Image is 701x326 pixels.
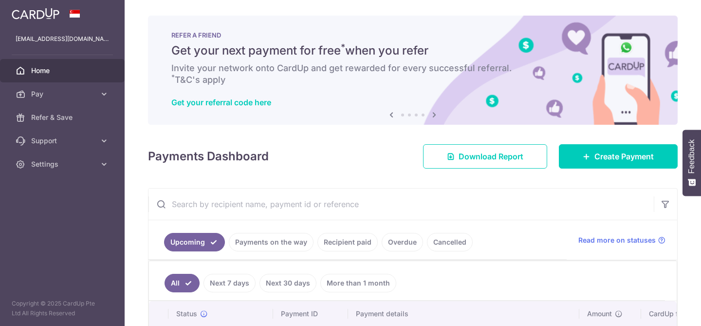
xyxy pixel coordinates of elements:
h4: Payments Dashboard [148,148,269,165]
a: Read more on statuses [578,235,665,245]
span: Feedback [687,139,696,173]
a: Payments on the way [229,233,314,251]
a: Download Report [423,144,547,169]
p: [EMAIL_ADDRESS][DOMAIN_NAME] [16,34,109,44]
a: All [165,274,200,292]
span: Pay [31,89,95,99]
span: Status [176,309,197,319]
span: Download Report [459,151,523,162]
a: Recipient paid [317,233,378,251]
iframe: Opens a widget where you can find more information [638,297,691,321]
a: Create Payment [559,144,678,169]
span: Amount [587,309,612,319]
span: Home [31,66,95,76]
span: Settings [31,159,95,169]
h6: Invite your network onto CardUp and get rewarded for every successful referral. T&C's apply [171,62,654,86]
a: Upcoming [164,233,225,251]
a: Get your referral code here [171,97,271,107]
input: Search by recipient name, payment id or reference [148,189,654,220]
img: RAF banner [148,16,678,125]
a: Cancelled [427,233,473,251]
p: REFER A FRIEND [171,31,654,39]
button: Feedback - Show survey [683,130,701,196]
a: Next 7 days [203,274,256,292]
span: Refer & Save [31,113,95,122]
span: Create Payment [594,151,654,162]
a: Overdue [382,233,423,251]
span: Support [31,136,95,146]
a: More than 1 month [320,274,396,292]
span: Read more on statuses [578,235,656,245]
img: CardUp [12,8,59,19]
a: Next 30 days [259,274,316,292]
h5: Get your next payment for free when you refer [171,43,654,58]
